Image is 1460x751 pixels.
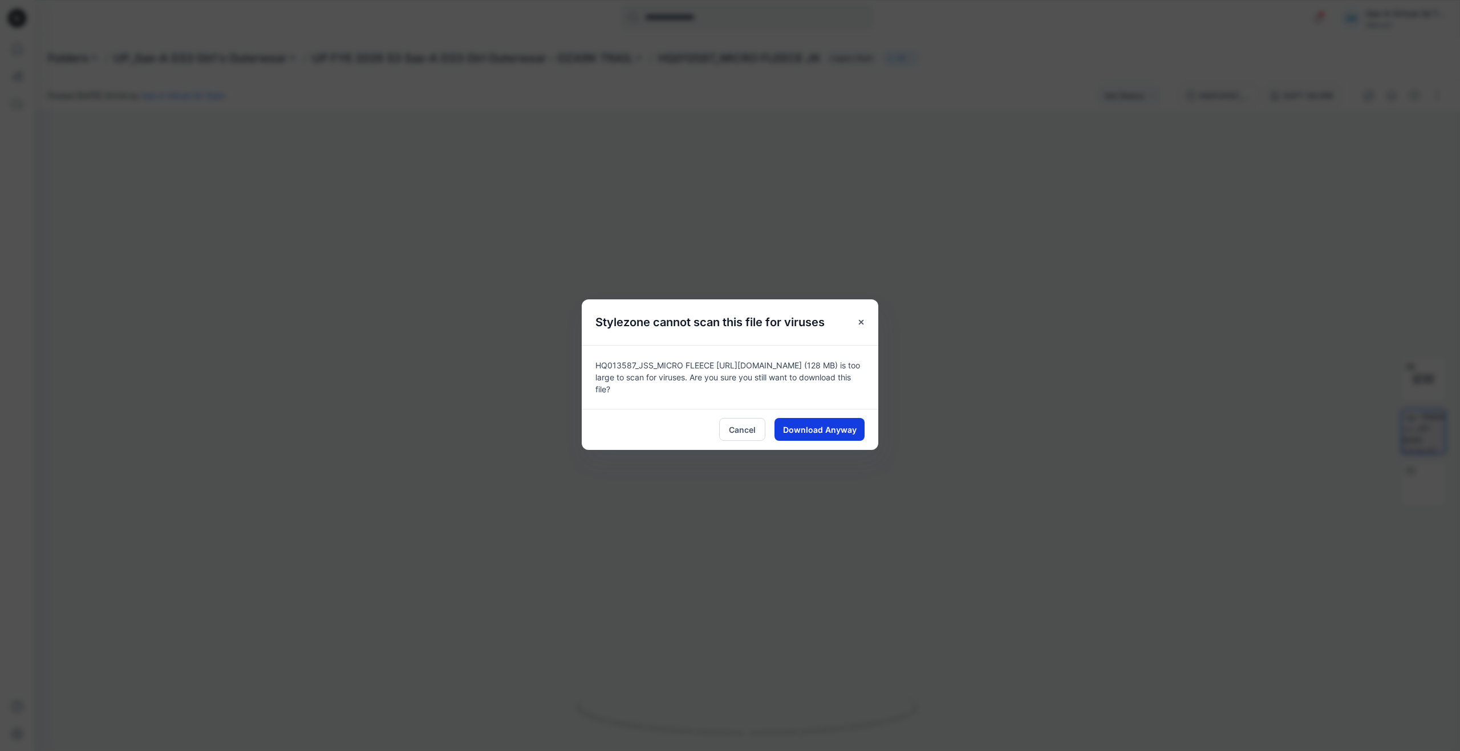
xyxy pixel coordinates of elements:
h5: Stylezone cannot scan this file for viruses [582,299,838,345]
button: Download Anyway [774,418,865,441]
button: Close [851,312,871,332]
div: HQ013587_JSS_MICRO FLEECE [URL][DOMAIN_NAME] (128 MB) is too large to scan for viruses. Are you s... [582,345,878,409]
span: Cancel [729,424,756,436]
span: Download Anyway [783,424,857,436]
button: Cancel [719,418,765,441]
